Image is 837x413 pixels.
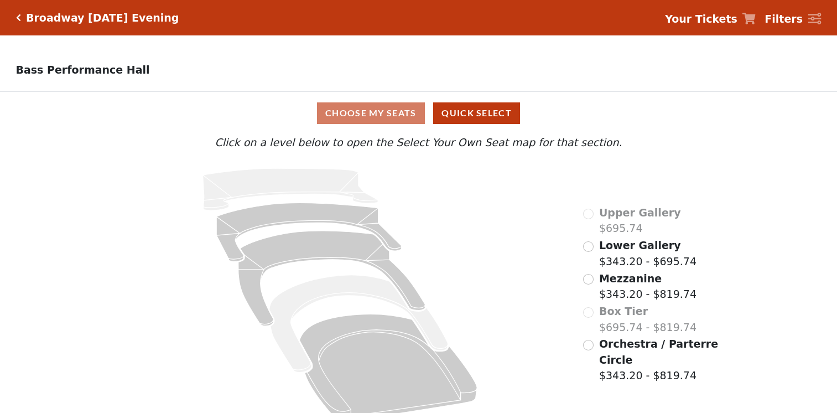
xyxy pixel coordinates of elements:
h5: Broadway [DATE] Evening [26,12,179,24]
button: Quick Select [433,102,520,124]
path: Upper Gallery - Seats Available: 0 [203,168,378,210]
span: Upper Gallery [599,206,681,219]
label: $343.20 - $819.74 [599,271,696,302]
strong: Filters [765,13,803,25]
label: $343.20 - $819.74 [599,336,720,384]
path: Lower Gallery - Seats Available: 36 [217,203,402,262]
a: Click here to go back to filters [16,14,21,22]
span: Box Tier [599,305,648,317]
span: Lower Gallery [599,239,681,251]
span: Mezzanine [599,272,662,285]
a: Filters [765,11,821,27]
span: Orchestra / Parterre Circle [599,338,718,366]
strong: Your Tickets [665,13,737,25]
a: Your Tickets [665,11,756,27]
p: Click on a level below to open the Select Your Own Seat map for that section. [112,135,724,151]
label: $343.20 - $695.74 [599,238,696,269]
label: $695.74 [599,205,681,236]
label: $695.74 - $819.74 [599,303,696,335]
